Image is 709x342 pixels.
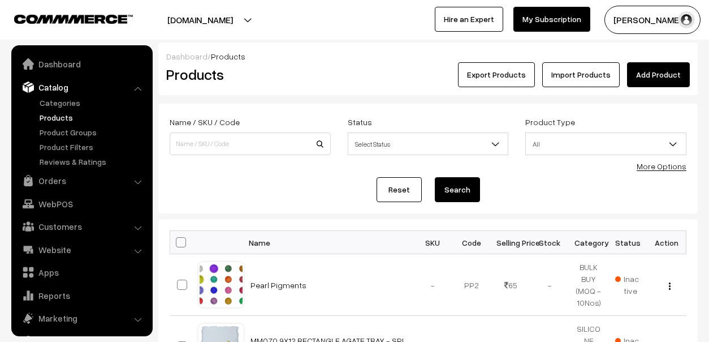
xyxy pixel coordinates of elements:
a: Marketing [14,308,149,328]
a: WebPOS [14,194,149,214]
a: Customers [14,216,149,237]
td: 65 [491,254,530,316]
th: Status [608,231,647,254]
th: SKU [413,231,452,254]
th: Category [569,231,608,254]
th: Code [452,231,491,254]
a: COMMMERCE [14,11,113,25]
a: Catalog [14,77,149,97]
button: Export Products [458,62,535,87]
img: Menu [669,283,671,290]
button: [PERSON_NAME]… [604,6,701,34]
a: More Options [637,161,686,171]
a: Website [14,240,149,260]
a: Dashboard [166,52,207,61]
span: All [526,134,686,154]
input: Name / SKU / Code [170,132,331,155]
a: Product Filters [37,141,149,153]
img: COMMMERCE [14,15,133,23]
a: Categories [37,97,149,109]
label: Name / SKU / Code [170,116,240,128]
a: My Subscription [513,7,590,32]
a: Reviews & Ratings [37,156,149,168]
a: Products [37,112,149,123]
td: BULK BUY (MOQ - 10Nos) [569,254,608,316]
div: / [166,50,690,62]
h2: Products [166,66,330,83]
td: - [413,254,452,316]
th: Action [647,231,686,254]
td: PP2 [452,254,491,316]
a: Add Product [627,62,690,87]
span: Products [211,52,245,61]
a: Dashboard [14,54,149,74]
span: Inactive [615,273,641,297]
label: Product Type [525,116,575,128]
th: Name [244,231,413,254]
a: Orders [14,170,149,191]
a: Reset [377,177,422,202]
a: Import Products [542,62,620,87]
img: user [678,11,695,28]
button: [DOMAIN_NAME] [128,6,273,34]
span: Select Status [348,132,509,155]
span: Select Status [348,134,508,154]
td: - [530,254,569,316]
a: Apps [14,262,149,283]
a: Pearl Pigments [250,280,306,290]
button: Search [435,177,480,202]
label: Status [348,116,372,128]
a: Product Groups [37,126,149,138]
th: Selling Price [491,231,530,254]
a: Reports [14,285,149,306]
a: Hire an Expert [435,7,503,32]
th: Stock [530,231,569,254]
span: All [525,132,686,155]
